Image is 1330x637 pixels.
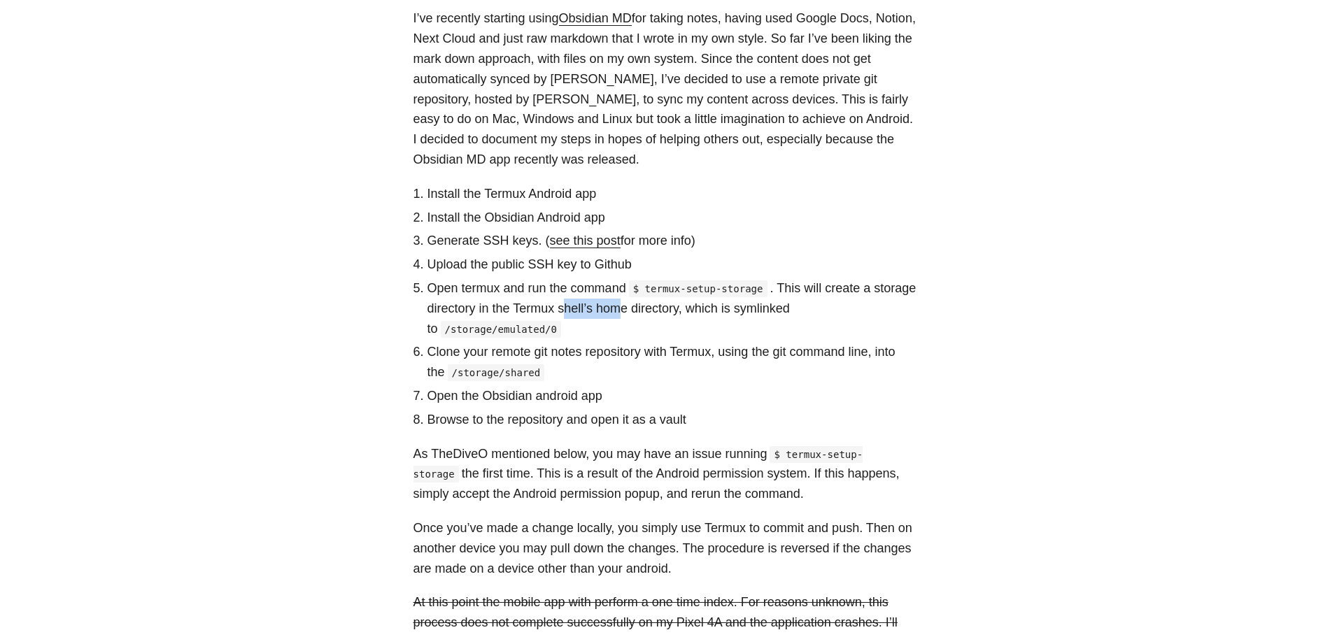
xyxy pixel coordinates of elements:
[413,518,917,578] p: Once you’ve made a change locally, you simply use Termux to commit and push. Then on another devi...
[413,8,917,169] p: I’ve recently starting using for taking notes, having used Google Docs, Notion, Next Cloud and ju...
[413,444,917,504] p: As TheDiveO mentioned below, you may have an issue running the first time. This is a result of th...
[629,280,767,297] code: $ termux-setup-storage
[441,321,562,338] code: /storage/emulated/0
[427,342,917,382] li: Clone your remote git notes repository with Termux, using the git command line, into the
[550,234,621,248] a: see this post
[427,208,917,228] li: Install the Obsidian Android app
[427,231,917,251] li: Generate SSH keys. ( for more info)
[427,255,917,275] li: Upload the public SSH key to Github
[427,278,917,338] li: Open termux and run the command . This will create a storage directory in the Termux shell’s home...
[448,364,545,381] code: /storage/shared
[427,410,917,430] li: Browse to the repository and open it as a vault
[559,11,632,25] a: Obsidian MD
[427,386,917,406] li: Open the Obsidian android app
[427,184,917,204] li: Install the Termux Android app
